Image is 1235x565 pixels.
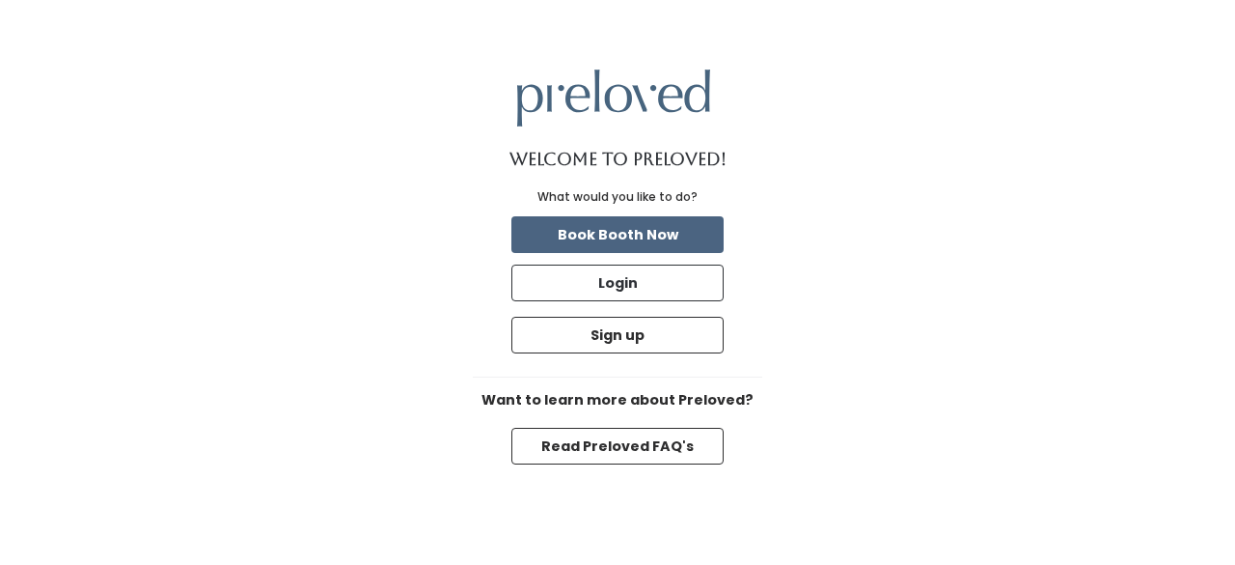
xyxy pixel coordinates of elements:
[511,265,724,301] button: Login
[537,188,698,206] div: What would you like to do?
[511,216,724,253] button: Book Booth Now
[511,428,724,465] button: Read Preloved FAQ's
[473,393,762,409] h6: Want to learn more about Preloved?
[511,317,724,353] button: Sign up
[508,261,727,305] a: Login
[508,313,727,357] a: Sign up
[509,150,727,169] h1: Welcome to Preloved!
[517,70,710,127] img: preloved logo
